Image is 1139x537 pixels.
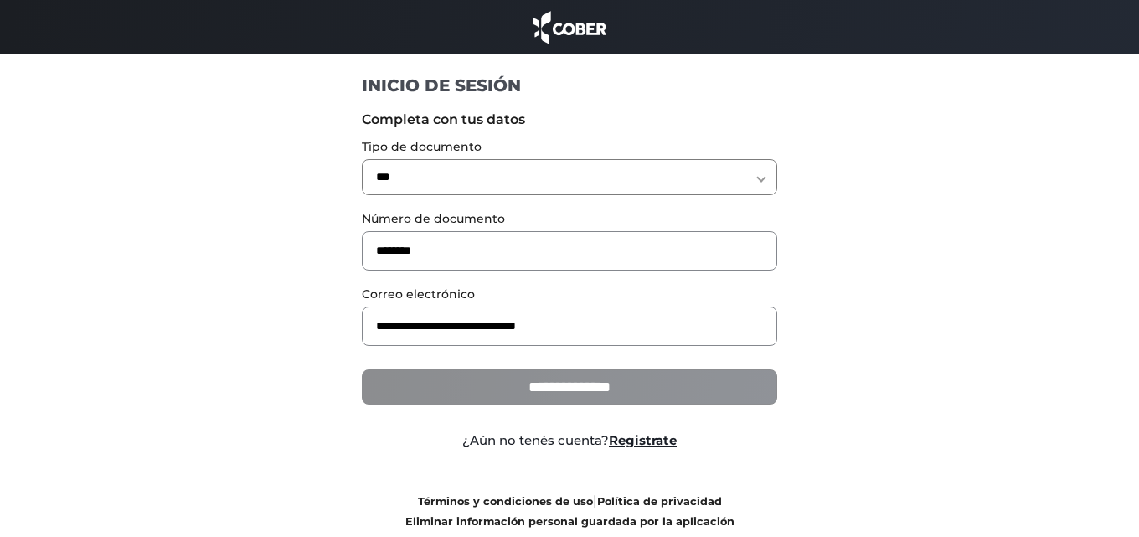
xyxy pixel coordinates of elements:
[528,8,611,46] img: cober_marca.png
[418,495,593,508] a: Términos y condiciones de uso
[609,432,677,448] a: Registrate
[597,495,722,508] a: Política de privacidad
[362,210,778,228] label: Número de documento
[362,138,778,156] label: Tipo de documento
[349,431,791,451] div: ¿Aún no tenés cuenta?
[405,515,734,528] a: Eliminar información personal guardada por la aplicación
[362,110,778,130] label: Completa con tus datos
[349,491,791,531] div: |
[362,75,778,96] h1: INICIO DE SESIÓN
[362,286,778,303] label: Correo electrónico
